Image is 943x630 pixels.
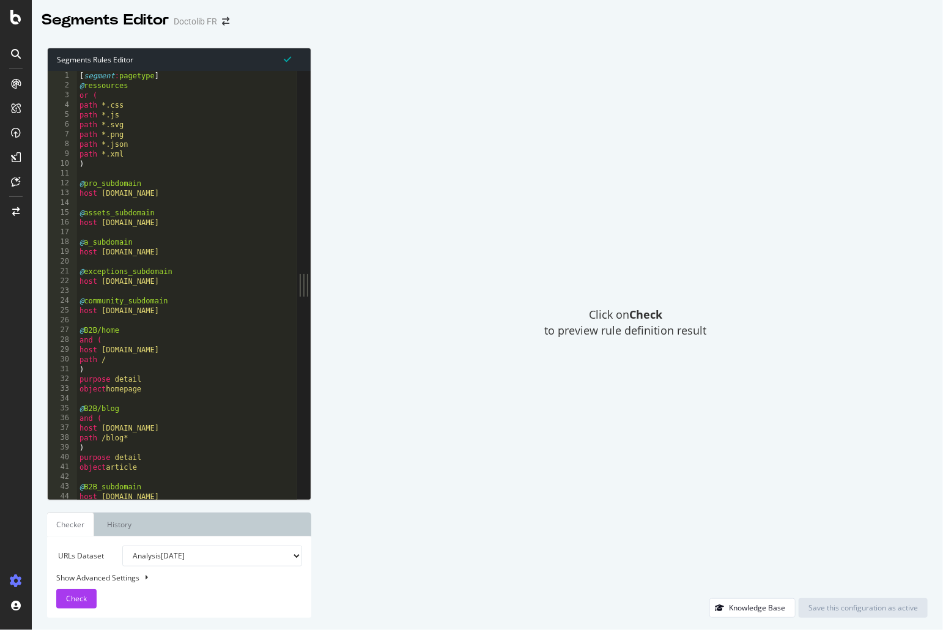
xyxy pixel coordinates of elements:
[48,276,77,286] div: 22
[66,593,87,604] span: Check
[48,462,77,472] div: 41
[48,91,77,100] div: 3
[48,48,311,71] div: Segments Rules Editor
[97,513,141,536] a: History
[48,472,77,482] div: 42
[48,482,77,492] div: 43
[48,179,77,188] div: 12
[48,433,77,443] div: 38
[48,384,77,394] div: 33
[48,149,77,159] div: 9
[48,130,77,139] div: 7
[47,546,113,566] label: URLs Dataset
[48,325,77,335] div: 27
[48,413,77,423] div: 36
[48,423,77,433] div: 37
[48,159,77,169] div: 10
[48,394,77,404] div: 34
[48,139,77,149] div: 8
[48,492,77,502] div: 44
[48,345,77,355] div: 29
[808,602,918,613] div: Save this configuration as active
[48,257,77,267] div: 20
[729,602,785,613] div: Knowledge Base
[799,598,928,618] button: Save this configuration as active
[48,335,77,345] div: 28
[56,589,97,609] button: Check
[48,71,77,81] div: 1
[48,81,77,91] div: 2
[48,120,77,130] div: 6
[48,198,77,208] div: 14
[48,188,77,198] div: 13
[174,15,217,28] div: Doctolib FR
[709,602,796,613] a: Knowledge Base
[284,53,291,65] span: Syntax is valid
[48,374,77,384] div: 32
[222,17,229,26] div: arrow-right-arrow-left
[48,169,77,179] div: 11
[48,306,77,316] div: 25
[629,307,662,322] strong: Check
[48,208,77,218] div: 15
[47,513,94,536] a: Checker
[48,228,77,237] div: 17
[48,100,77,110] div: 4
[48,296,77,306] div: 24
[48,365,77,374] div: 31
[48,316,77,325] div: 26
[48,247,77,257] div: 19
[48,453,77,462] div: 40
[47,573,293,583] div: Show Advanced Settings
[48,443,77,453] div: 39
[709,598,796,618] button: Knowledge Base
[545,307,707,338] span: Click on to preview rule definition result
[48,237,77,247] div: 18
[42,10,169,31] div: Segments Editor
[48,267,77,276] div: 21
[48,110,77,120] div: 5
[48,404,77,413] div: 35
[48,355,77,365] div: 30
[48,286,77,296] div: 23
[48,218,77,228] div: 16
